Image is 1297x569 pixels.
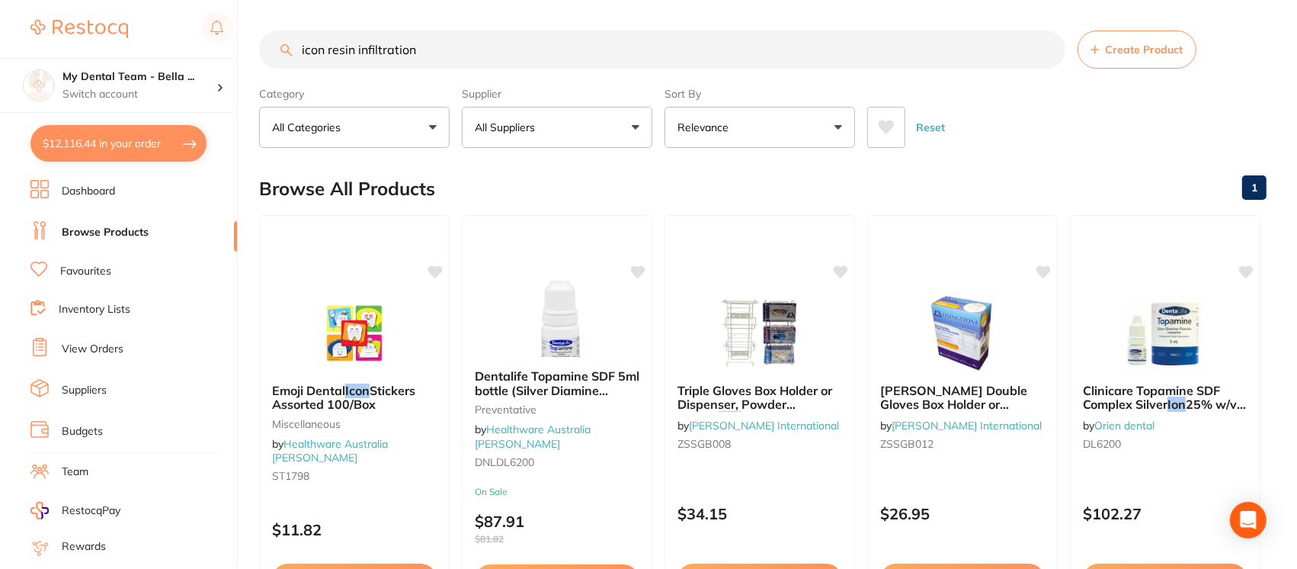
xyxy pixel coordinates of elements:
[1083,383,1220,412] span: Clinicare Topamine SDF Complex Silver
[62,503,120,519] span: RestocqPay
[62,225,149,240] a: Browse Products
[913,295,1012,371] img: Livingstone Double Gloves Box Holder or Dispenser, Powder Coated Iron Wire, Inner Dimension (LxWx...
[30,11,128,47] a: Restocq Logo
[345,383,370,398] em: Icon
[462,87,652,101] label: Supplier
[62,383,107,398] a: Suppliers
[30,20,128,38] img: Restocq Logo
[475,403,639,416] small: Preventative
[475,455,534,469] span: DNLDL6200
[719,411,741,426] em: Iron
[272,384,437,412] b: Emoji Dental Icon Stickers Assorted 100/Box
[892,419,1042,432] a: [PERSON_NAME] International
[259,178,435,200] h2: Browse All Products
[475,120,541,135] p: All Suppliers
[305,295,404,371] img: Emoji Dental Icon Stickers Assorted 100/Box
[1106,43,1183,56] span: Create Product
[462,107,652,148] button: All Suppliers
[62,69,216,85] h4: My Dental Team - Bella Vista
[24,70,54,101] img: My Dental Team - Bella Vista
[1083,505,1247,522] p: $102.27
[1078,31,1196,69] button: Create Product
[272,469,309,483] span: ST1798
[1230,502,1267,538] div: Open Intercom Messenger
[677,383,832,426] span: Triple Gloves Box Holder or Dispenser, Powder Coated
[475,423,591,450] a: Healthware Australia [PERSON_NAME]
[1116,295,1215,371] img: Clinicare Topamine SDF Complex Silver Ion 25% w/v 5ml
[475,534,639,545] span: $81.82
[911,107,950,148] button: Reset
[272,437,388,465] a: Healthware Australia [PERSON_NAME]
[880,383,1027,440] span: [PERSON_NAME] Double Gloves Box Holder or Dispenser, Powder Coated
[508,281,607,357] img: Dentalife Topamine SDF 5ml bottle (Silver Diamine Fluoride Complex, Silver ion 25% w/v)
[677,419,839,432] span: by
[1094,419,1154,432] a: Orien dental
[62,424,103,439] a: Budgets
[62,184,115,199] a: Dashboard
[710,295,809,371] img: Triple Gloves Box Holder or Dispenser, Powder Coated Iron Wire, Inner Dimension 48(L) x 20(W) x 1...
[62,342,123,357] a: View Orders
[30,125,207,162] button: $12,116.44 in your order
[880,419,1042,432] span: by
[272,120,347,135] p: All Categories
[665,87,855,101] label: Sort By
[880,437,934,451] span: ZSSGB012
[880,384,1045,412] b: Livingstone Double Gloves Box Holder or Dispenser, Powder Coated Iron Wire, Inner Dimension (LxWx...
[1083,384,1247,412] b: Clinicare Topamine SDF Complex Silver Ion 25% w/v 5ml
[59,302,130,317] a: Inventory Lists
[677,384,842,412] b: Triple Gloves Box Holder or Dispenser, Powder Coated Iron Wire, Inner Dimension 48(L) x 20(W) x 1...
[475,423,591,450] span: by
[880,505,1045,522] p: $26.95
[665,107,855,148] button: Relevance
[272,383,415,412] span: Stickers Assorted 100/Box
[677,120,735,135] p: Relevance
[272,383,345,398] span: Emoji Dental
[475,513,639,545] p: $87.91
[30,502,120,519] a: RestocqPay
[62,465,88,480] a: Team
[259,87,450,101] label: Category
[1242,172,1267,203] a: 1
[475,369,639,397] b: Dentalife Topamine SDF 5ml bottle (Silver Diamine Fluoride Complex, Silver ion 25% w/v)
[1083,397,1246,426] span: 25% w/v 5ml
[475,368,639,426] span: Dentalife Topamine SDF 5ml bottle (Silver Diamine Fluoride Complex, Silver
[475,487,639,497] small: On Sale
[272,521,437,538] p: $11.82
[677,437,731,451] span: ZSSGB008
[677,505,842,522] p: $34.15
[259,31,1065,69] input: Search Products
[1083,419,1154,432] span: by
[60,264,111,279] a: Favourites
[272,418,437,430] small: Miscellaneous
[1167,397,1186,412] em: Ion
[272,437,388,465] span: by
[689,419,839,432] a: [PERSON_NAME] International
[62,87,216,102] p: Switch account
[259,107,450,148] button: All Categories
[30,502,49,519] img: RestocqPay
[677,411,834,455] span: Wire, Inner Dimension 48(L) x 20(W) x 14(H) cm, Each
[1083,437,1121,451] span: DL6200
[62,539,106,555] a: Rewards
